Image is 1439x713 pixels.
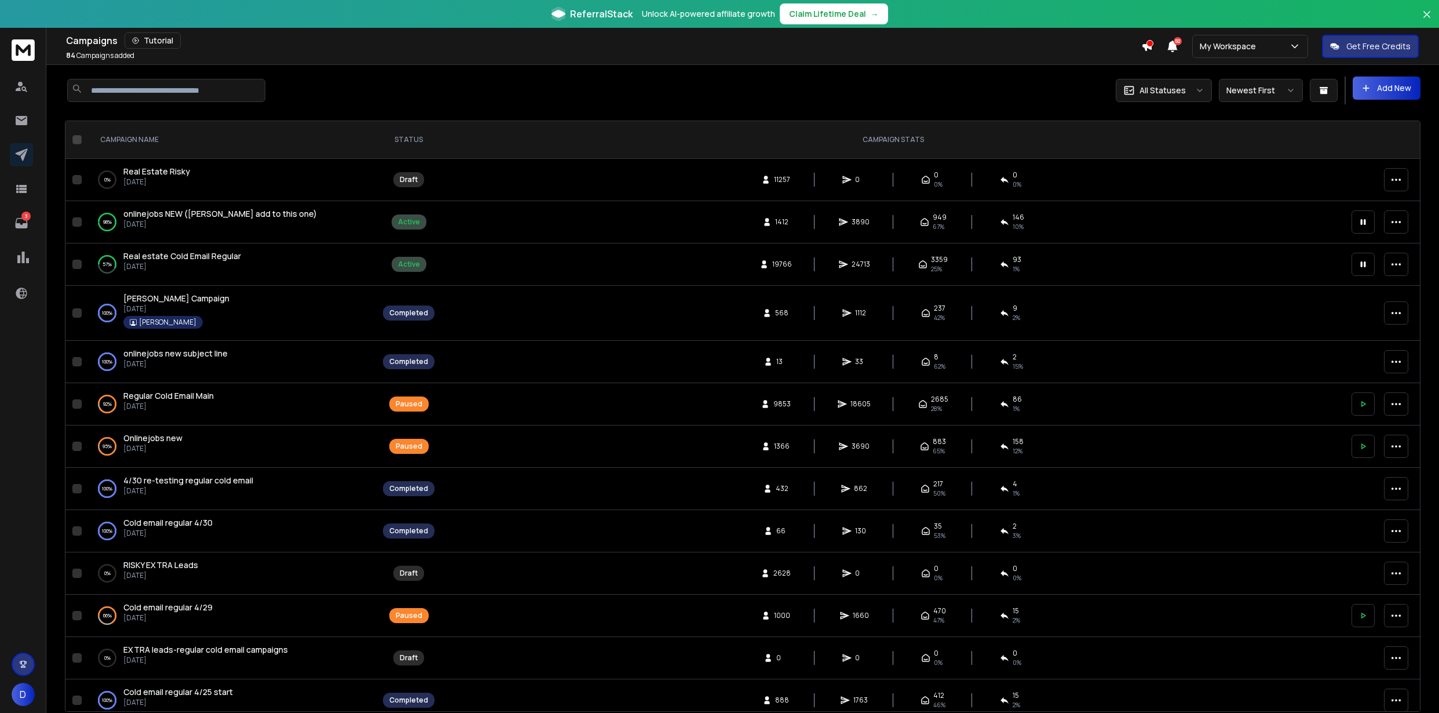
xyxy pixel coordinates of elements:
a: Cold email regular 4/25 start [123,686,233,698]
span: 1 % [1013,264,1020,274]
span: 2 [1013,352,1017,362]
span: 93 [1013,255,1021,264]
span: → [871,8,879,20]
span: 0% [934,658,943,667]
span: 0% [934,180,943,189]
span: 2 % [1013,700,1020,710]
div: Draft [400,175,418,184]
span: RISKY EXTRA Leads [123,559,198,570]
span: onlinejobs NEW ([PERSON_NAME] add to this one) [123,208,317,219]
span: 12 % [1013,446,1022,456]
div: Completed [389,308,428,318]
span: 35 [934,522,942,531]
span: 0 [934,170,938,180]
span: 4 [1013,479,1017,489]
span: 0 [934,649,938,658]
span: 432 [776,484,788,493]
span: 0% [1013,658,1021,667]
p: [DATE] [123,656,288,665]
span: 62 % [934,362,945,371]
p: 57 % [103,259,112,270]
p: 95 % [103,441,112,452]
div: Paused [396,611,422,620]
div: Active [398,217,420,227]
span: 28 % [931,404,942,413]
p: [DATE] [123,444,182,453]
p: 100 % [102,307,112,319]
div: Completed [389,526,428,536]
span: 18605 [850,399,871,409]
span: 15 [1013,691,1019,700]
span: 237 [934,304,945,313]
p: Campaigns added [66,51,134,60]
span: 8 [934,352,938,362]
p: Get Free Credits [1346,41,1411,52]
span: Cold email regular 4/29 [123,602,213,613]
p: 0 % [104,652,111,664]
span: 470 [933,606,946,616]
span: 47 % [933,616,944,625]
span: 1 % [1013,489,1020,498]
span: 0 [1013,170,1017,180]
th: CAMPAIGN STATS [441,121,1345,159]
div: Completed [389,357,428,366]
span: 33 [855,357,867,366]
span: 9853 [773,399,791,409]
td: 0%Real Estate Risky[DATE] [86,159,376,201]
p: [DATE] [123,220,317,229]
div: Paused [396,442,422,451]
span: 883 [933,437,946,446]
span: 2685 [931,395,948,404]
span: 50 % [933,489,945,498]
p: [DATE] [123,177,190,187]
div: Paused [396,399,422,409]
a: 3 [10,212,33,235]
span: 2 [1013,522,1017,531]
span: Cold email regular 4/30 [123,517,213,528]
button: D [12,683,35,706]
a: onlinejobs new subject line [123,348,228,359]
span: 2 % [1013,313,1020,322]
p: My Workspace [1200,41,1261,52]
span: 158 [1013,437,1024,446]
button: Tutorial [125,32,181,49]
span: 25 % [931,264,942,274]
span: 13 [776,357,788,366]
th: CAMPAIGN NAME [86,121,376,159]
p: 0 % [104,568,111,579]
p: 92 % [103,398,112,410]
span: 1412 [775,217,788,227]
div: Campaigns [66,32,1141,49]
button: Add New [1353,77,1420,100]
span: Real estate Cold Email Regular [123,250,241,261]
button: Close banner [1419,7,1434,35]
span: 0 [934,564,938,573]
span: 217 [933,479,943,489]
a: Real Estate Risky [123,166,190,177]
span: Onlinejobs new [123,432,182,443]
span: 4/30 re-testing regular cold email [123,475,253,486]
a: 4/30 re-testing regular cold email [123,475,253,486]
span: 0 [1013,649,1017,658]
span: 0 [776,653,788,663]
div: Draft [400,569,418,578]
td: 100%[PERSON_NAME] Campaign[DATE][PERSON_NAME] [86,286,376,341]
span: 862 [854,484,867,493]
span: 3690 [852,442,870,451]
span: 46 % [933,700,945,710]
td: 100%4/30 re-testing regular cold email[DATE] [86,468,376,510]
p: [DATE] [123,698,233,707]
p: [DATE] [123,486,253,496]
span: 15 % [1013,362,1023,371]
div: Active [398,260,420,269]
a: EXTRA leads-regular cold email campaigns [123,644,288,656]
span: 568 [775,308,788,318]
div: Completed [389,696,428,705]
a: Real estate Cold Email Regular [123,250,241,262]
a: Onlinejobs new [123,432,182,444]
p: [DATE] [123,529,213,538]
div: Completed [389,484,428,493]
